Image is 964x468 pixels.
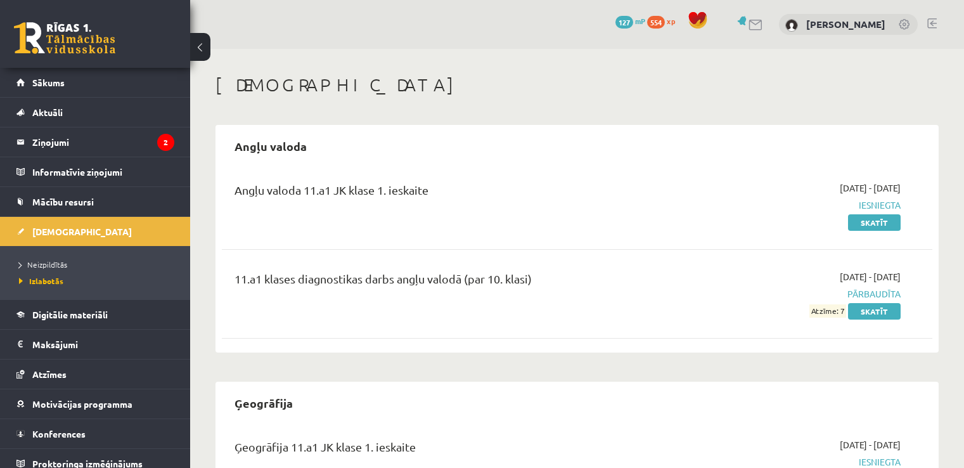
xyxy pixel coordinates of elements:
span: Atzīmes [32,368,67,380]
span: Aktuāli [32,107,63,118]
a: Mācību resursi [16,187,174,216]
legend: Informatīvie ziņojumi [32,157,174,186]
h1: [DEMOGRAPHIC_DATA] [215,74,939,96]
h2: Ģeogrāfija [222,388,305,418]
span: [DATE] - [DATE] [840,270,901,283]
span: Digitālie materiāli [32,309,108,320]
div: Ģeogrāfija 11.a1 JK klase 1. ieskaite [235,438,672,462]
a: Neizpildītās [19,259,177,270]
a: Informatīvie ziņojumi [16,157,174,186]
span: xp [667,16,675,26]
a: Sākums [16,68,174,97]
h2: Angļu valoda [222,131,319,161]
a: [PERSON_NAME] [806,18,885,30]
img: Raivo Aleksis Bušs [785,19,798,32]
span: [DATE] - [DATE] [840,181,901,195]
span: [DEMOGRAPHIC_DATA] [32,226,132,237]
span: Neizpildītās [19,259,67,270]
a: 554 xp [647,16,681,26]
span: Sākums [32,77,65,88]
a: Atzīmes [16,360,174,389]
span: Mācību resursi [32,196,94,207]
a: [DEMOGRAPHIC_DATA] [16,217,174,246]
span: [DATE] - [DATE] [840,438,901,452]
a: Digitālie materiāli [16,300,174,329]
i: 2 [157,134,174,151]
span: Konferences [32,428,86,439]
a: Ziņojumi2 [16,127,174,157]
span: 554 [647,16,665,29]
a: Maksājumi [16,330,174,359]
span: 127 [615,16,633,29]
a: Rīgas 1. Tālmācības vidusskola [14,22,115,54]
span: Izlabotās [19,276,63,286]
span: Pārbaudīta [691,287,901,301]
legend: Maksājumi [32,330,174,359]
a: Motivācijas programma [16,389,174,419]
a: Izlabotās [19,275,177,287]
a: Skatīt [848,303,901,320]
legend: Ziņojumi [32,127,174,157]
div: 11.a1 klases diagnostikas darbs angļu valodā (par 10. klasi) [235,270,672,294]
a: Aktuāli [16,98,174,127]
span: Iesniegta [691,198,901,212]
a: Skatīt [848,214,901,231]
span: Atzīme: 7 [809,304,846,318]
div: Angļu valoda 11.a1 JK klase 1. ieskaite [235,181,672,205]
span: mP [635,16,645,26]
a: Konferences [16,419,174,448]
span: Motivācijas programma [32,398,132,410]
a: 127 mP [615,16,645,26]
